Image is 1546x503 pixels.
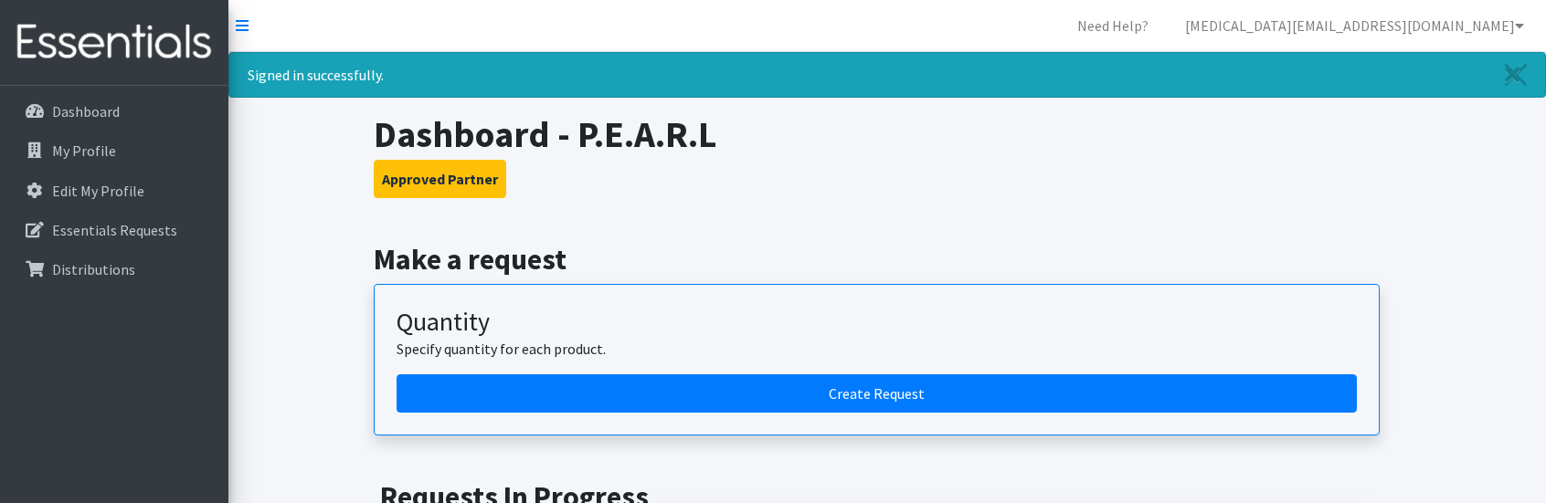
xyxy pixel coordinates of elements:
[7,132,221,169] a: My Profile
[1487,53,1545,97] a: Close
[7,93,221,130] a: Dashboard
[1063,7,1163,44] a: Need Help?
[52,102,120,121] p: Dashboard
[397,307,1357,338] h3: Quantity
[7,251,221,288] a: Distributions
[52,221,177,239] p: Essentials Requests
[52,141,116,160] p: My Profile
[228,52,1546,98] div: Signed in successfully.
[7,173,221,209] a: Edit My Profile
[374,242,1402,277] h2: Make a request
[7,12,221,73] img: HumanEssentials
[397,374,1357,413] a: Create a request by quantity
[397,338,1357,360] p: Specify quantity for each product.
[52,182,144,200] p: Edit My Profile
[374,160,506,198] button: Approved Partner
[1170,7,1539,44] a: [MEDICAL_DATA][EMAIL_ADDRESS][DOMAIN_NAME]
[374,112,1402,156] h1: Dashboard - P.E.A.R.L
[52,260,135,278] p: Distributions
[7,212,221,248] a: Essentials Requests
